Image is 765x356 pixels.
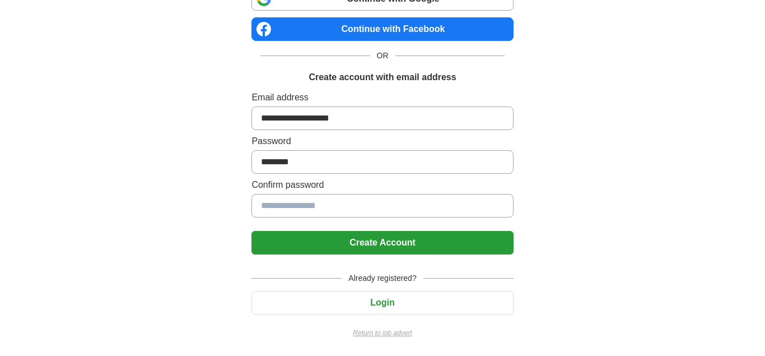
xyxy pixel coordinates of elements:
label: Password [251,135,513,148]
span: OR [370,50,395,62]
a: Continue with Facebook [251,17,513,41]
h1: Create account with email address [309,71,456,84]
label: Email address [251,91,513,104]
button: Create Account [251,231,513,255]
a: Return to job advert [251,328,513,338]
label: Confirm password [251,178,513,192]
span: Already registered? [342,272,423,284]
a: Login [251,298,513,307]
button: Login [251,291,513,315]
